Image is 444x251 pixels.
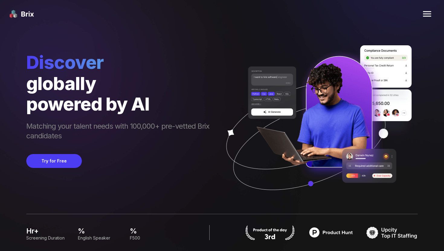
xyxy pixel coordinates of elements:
img: ai generate [215,45,418,208]
span: Matching your talent needs with 100,000+ pre-vetted Brix candidates [26,121,215,142]
div: globally [26,73,215,94]
span: % [78,226,122,236]
span: hr+ [26,226,71,236]
div: F500 [130,235,174,241]
span: Discover [26,51,215,73]
div: powered by AI [26,94,215,114]
img: TOP IT STAFFING [366,225,418,240]
span: % [130,226,174,236]
img: product hunt badge [244,225,296,240]
div: Screening duration [26,235,71,241]
button: Try for Free [26,154,82,168]
div: English Speaker [78,235,122,241]
img: product hunt badge [305,225,357,240]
